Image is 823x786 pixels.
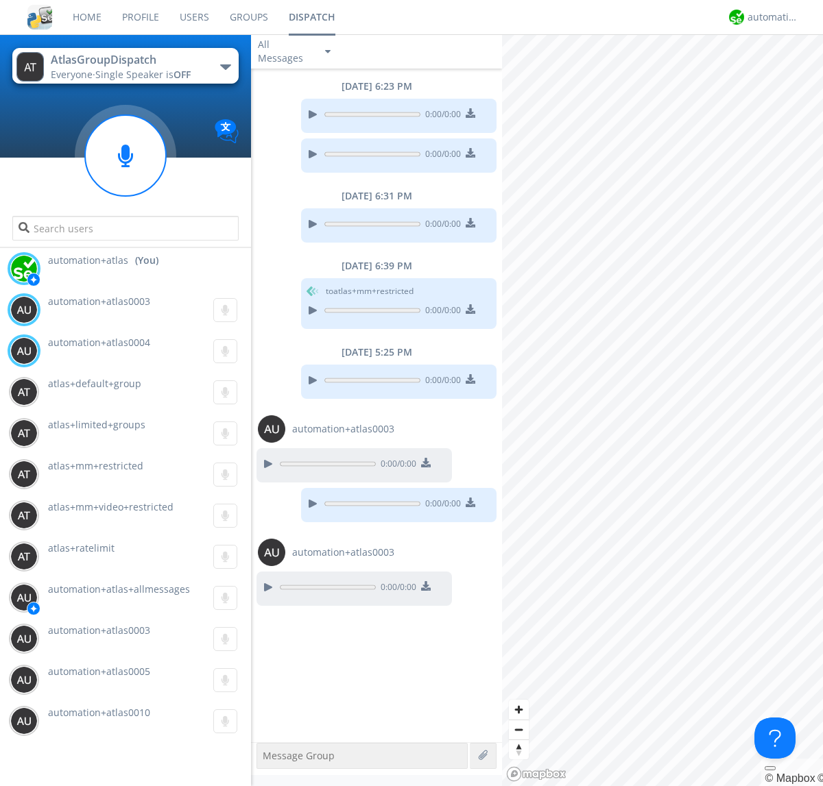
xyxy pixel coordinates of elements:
iframe: Toggle Customer Support [754,717,796,759]
img: 373638.png [258,539,285,566]
div: (You) [135,254,158,267]
img: caret-down-sm.svg [325,50,331,53]
div: AtlasGroupDispatch [51,52,205,68]
img: cddb5a64eb264b2086981ab96f4c1ba7 [27,5,52,29]
span: automation+atlas0003 [48,624,150,637]
button: Zoom out [509,720,529,739]
div: [DATE] 6:31 PM [251,189,502,203]
span: 0:00 / 0:00 [420,218,461,233]
span: Single Speaker is [95,68,191,81]
button: Reset bearing to north [509,739,529,759]
img: download media button [466,108,475,118]
span: atlas+default+group [48,377,141,390]
img: download media button [466,218,475,228]
span: automation+atlas0003 [292,545,394,559]
img: download media button [466,148,475,158]
span: automation+atlas0004 [48,336,150,349]
img: download media button [421,458,431,467]
span: atlas+mm+restricted [48,459,143,472]
span: automation+atlas+allmessages [48,582,190,595]
button: Toggle attribution [765,766,776,770]
span: automation+atlas0003 [48,295,150,308]
img: download media button [466,498,475,507]
input: Search users [12,216,238,241]
span: atlas+ratelimit [48,541,115,554]
img: 373638.png [10,502,38,529]
span: 0:00 / 0:00 [420,148,461,163]
div: All Messages [258,38,313,65]
span: Zoom out [509,720,529,739]
div: [DATE] 6:39 PM [251,259,502,273]
span: OFF [174,68,191,81]
img: Translation enabled [215,119,239,143]
span: automation+atlas0005 [48,665,150,678]
img: 373638.png [10,337,38,365]
img: 373638.png [10,584,38,611]
span: 0:00 / 0:00 [420,304,461,319]
span: to atlas+mm+restricted [326,285,414,297]
img: 373638.png [10,419,38,447]
img: download media button [466,374,475,384]
span: 0:00 / 0:00 [420,498,461,513]
a: Mapbox [765,772,815,784]
div: [DATE] 6:23 PM [251,79,502,93]
img: 373638.png [16,52,44,82]
img: 373638.png [10,666,38,693]
img: d2d01cd9b4174d08988066c6d424eccd [10,255,38,282]
img: 373638.png [10,543,38,570]
button: Zoom in [509,700,529,720]
span: automation+atlas [48,254,128,267]
span: automation+atlas0010 [48,706,150,719]
span: automation+atlas0003 [292,422,394,436]
span: 0:00 / 0:00 [376,581,416,596]
img: 373638.png [10,625,38,652]
span: atlas+mm+video+restricted [48,500,174,513]
span: atlas+limited+groups [48,418,145,431]
span: 0:00 / 0:00 [420,374,461,389]
img: download media button [466,304,475,314]
img: 373638.png [10,707,38,735]
span: 0:00 / 0:00 [376,458,416,473]
span: 0:00 / 0:00 [420,108,461,123]
img: 373638.png [10,378,38,406]
div: Everyone · [51,68,205,82]
img: 373638.png [258,415,285,443]
img: d2d01cd9b4174d08988066c6d424eccd [729,10,744,25]
img: 373638.png [10,296,38,323]
a: Mapbox logo [506,766,566,782]
img: 373638.png [10,460,38,488]
div: automation+atlas [748,10,799,24]
div: [DATE] 5:25 PM [251,345,502,359]
button: AtlasGroupDispatchEveryone·Single Speaker isOFF [12,48,238,84]
img: download media button [421,581,431,591]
